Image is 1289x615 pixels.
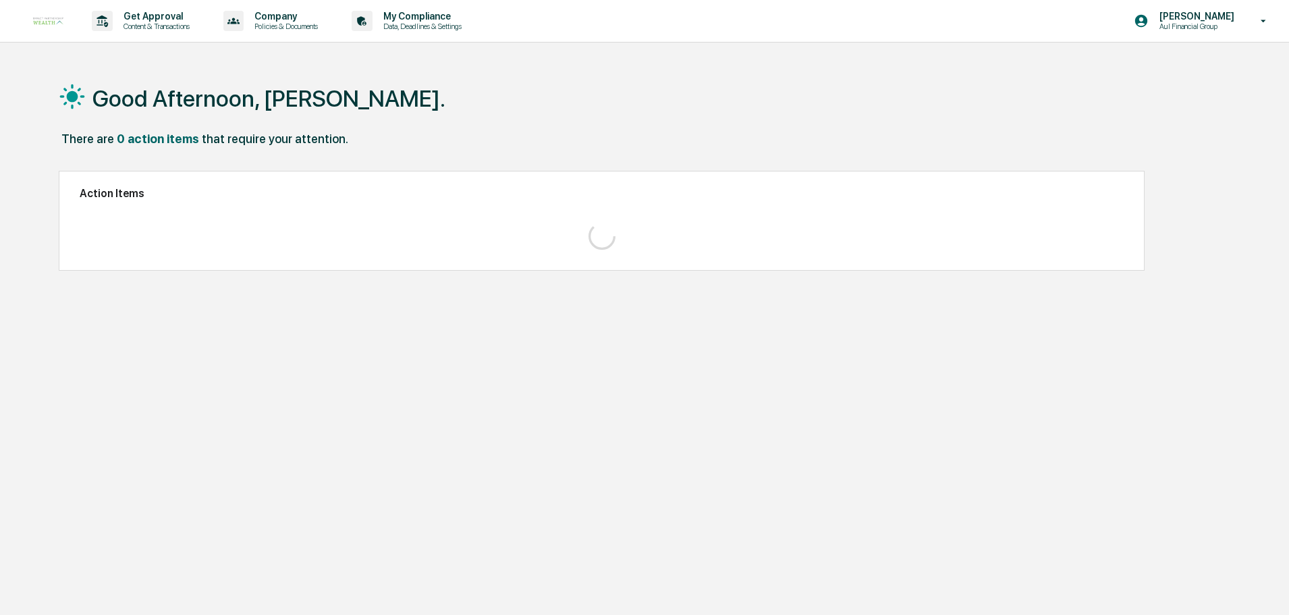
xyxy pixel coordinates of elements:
[373,11,468,22] p: My Compliance
[80,187,1124,200] h2: Action Items
[373,22,468,31] p: Data, Deadlines & Settings
[32,16,65,25] img: logo
[202,132,348,146] div: that require your attention.
[61,132,114,146] div: There are
[244,11,325,22] p: Company
[92,85,445,112] h1: Good Afternoon, [PERSON_NAME].
[244,22,325,31] p: Policies & Documents
[117,132,199,146] div: 0 action items
[1149,11,1241,22] p: [PERSON_NAME]
[113,22,196,31] p: Content & Transactions
[113,11,196,22] p: Get Approval
[1149,22,1241,31] p: Aul Financial Group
